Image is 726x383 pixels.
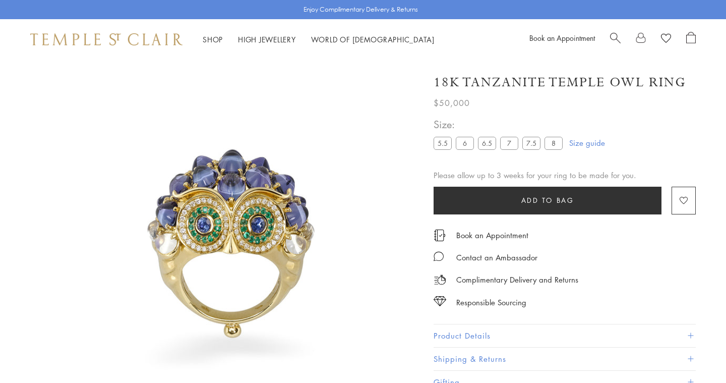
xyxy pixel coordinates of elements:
h1: 18K Tanzanite Temple Owl Ring [434,74,686,91]
img: icon_sourcing.svg [434,296,446,306]
a: Search [610,32,621,47]
a: High JewelleryHigh Jewellery [238,34,296,44]
iframe: Gorgias live chat messenger [676,336,716,373]
img: icon_delivery.svg [434,273,446,286]
label: 7 [500,137,518,149]
span: Size: [434,116,567,133]
img: Temple St. Clair [30,33,183,45]
button: Product Details [434,324,696,347]
nav: Main navigation [203,33,435,46]
label: 6 [456,137,474,149]
span: $50,000 [434,96,470,110]
label: 7.5 [522,137,540,149]
button: Shipping & Returns [434,348,696,370]
img: MessageIcon-01_2.svg [434,251,444,261]
a: Book an Appointment [529,33,595,43]
div: Contact an Ambassador [456,251,537,264]
img: icon_appointment.svg [434,230,446,241]
a: World of [DEMOGRAPHIC_DATA]World of [DEMOGRAPHIC_DATA] [311,34,435,44]
div: Please allow up to 3 weeks for your ring to be made for you. [434,169,696,182]
span: Add to bag [521,195,574,206]
div: Responsible Sourcing [456,296,526,309]
label: 8 [544,137,563,149]
a: View Wishlist [661,32,671,47]
a: Size guide [569,138,605,148]
a: Open Shopping Bag [686,32,696,47]
p: Enjoy Complimentary Delivery & Returns [304,5,418,15]
label: 5.5 [434,137,452,149]
a: ShopShop [203,34,223,44]
button: Add to bag [434,187,661,214]
a: Book an Appointment [456,230,528,241]
p: Complimentary Delivery and Returns [456,273,578,286]
label: 6.5 [478,137,496,149]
